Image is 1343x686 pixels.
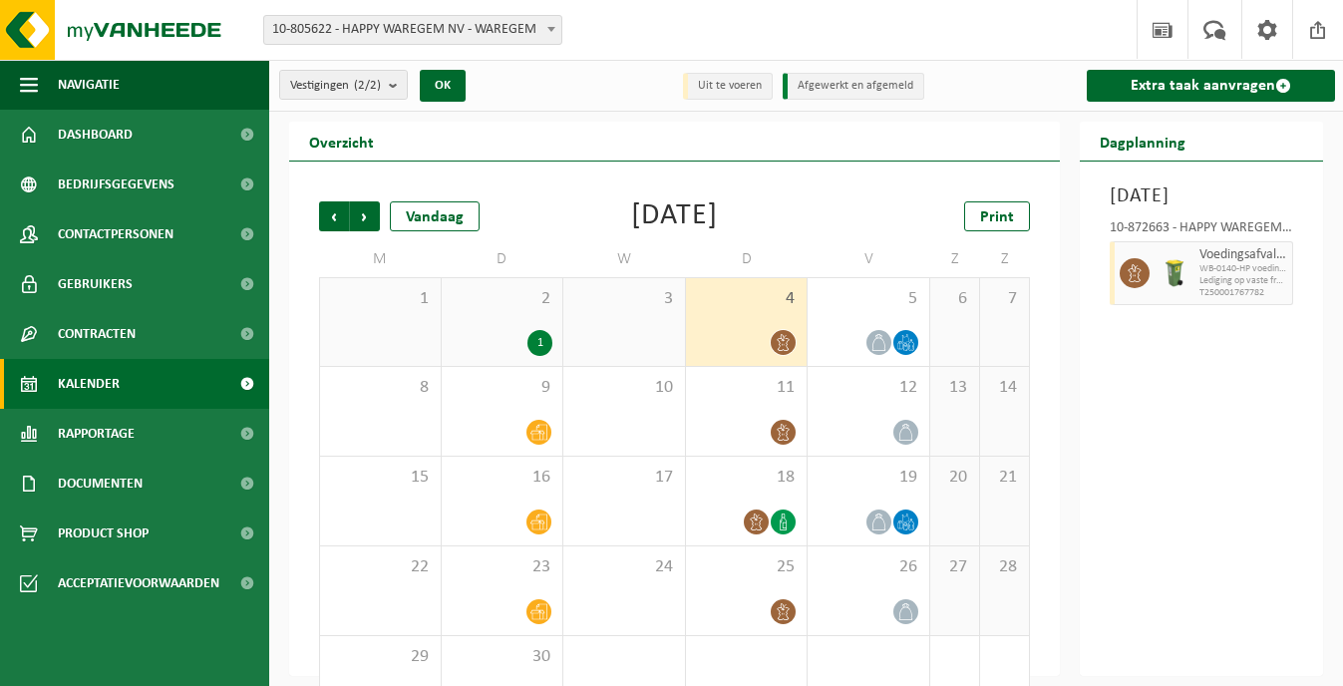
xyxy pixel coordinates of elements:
span: Lediging op vaste frequentie [1199,275,1287,287]
span: Kalender [58,359,120,409]
count: (2/2) [354,79,381,92]
td: Z [980,241,1030,277]
span: 2 [452,288,553,310]
span: 28 [990,556,1019,578]
a: Print [964,201,1030,231]
span: 15 [330,467,431,489]
span: 29 [330,646,431,668]
td: W [563,241,686,277]
li: Uit te voeren [683,73,773,100]
span: 12 [818,377,919,399]
td: M [319,241,442,277]
span: 6 [940,288,969,310]
span: 10-805622 - HAPPY WAREGEM NV - WAREGEM [263,15,562,45]
span: 10-805622 - HAPPY WAREGEM NV - WAREGEM [264,16,561,44]
h3: [DATE] [1110,181,1293,211]
span: 5 [818,288,919,310]
span: Volgende [350,201,380,231]
span: Navigatie [58,60,120,110]
span: 22 [330,556,431,578]
h2: Dagplanning [1080,122,1205,161]
span: 11 [696,377,798,399]
span: Bedrijfsgegevens [58,160,174,209]
li: Afgewerkt en afgemeld [783,73,924,100]
span: 14 [990,377,1019,399]
span: 10 [573,377,675,399]
span: 3 [573,288,675,310]
span: 1 [330,288,431,310]
span: 9 [452,377,553,399]
span: 16 [452,467,553,489]
span: Dashboard [58,110,133,160]
span: 24 [573,556,675,578]
span: Gebruikers [58,259,133,309]
span: 21 [990,467,1019,489]
span: Documenten [58,459,143,509]
span: 27 [940,556,969,578]
span: 23 [452,556,553,578]
span: 17 [573,467,675,489]
span: 19 [818,467,919,489]
span: 13 [940,377,969,399]
button: Vestigingen(2/2) [279,70,408,100]
span: 30 [452,646,553,668]
span: Print [980,209,1014,225]
td: D [686,241,809,277]
span: 4 [696,288,798,310]
span: 7 [990,288,1019,310]
span: Contactpersonen [58,209,173,259]
button: OK [420,70,466,102]
div: 10-872663 - HAPPY WAREGEM NV - WAREGEM [1110,221,1293,241]
span: T250001767782 [1199,287,1287,299]
h2: Overzicht [289,122,394,161]
span: Voedingsafval, bevat producten van dierlijke oorsprong, onverpakt, categorie 3 [1199,247,1287,263]
div: [DATE] [631,201,718,231]
span: Acceptatievoorwaarden [58,558,219,608]
img: WB-0140-HPE-GN-50 [1160,258,1189,288]
div: Vandaag [390,201,480,231]
span: Contracten [58,309,136,359]
a: Extra taak aanvragen [1087,70,1335,102]
span: Vestigingen [290,71,381,101]
span: WB-0140-HP voedingsafval, bevat producten van dierlijke oors [1199,263,1287,275]
span: 18 [696,467,798,489]
td: D [442,241,564,277]
span: 8 [330,377,431,399]
span: 25 [696,556,798,578]
div: 1 [527,330,552,356]
td: Z [930,241,980,277]
span: Vorige [319,201,349,231]
td: V [808,241,930,277]
span: 20 [940,467,969,489]
span: 26 [818,556,919,578]
span: Product Shop [58,509,149,558]
span: Rapportage [58,409,135,459]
